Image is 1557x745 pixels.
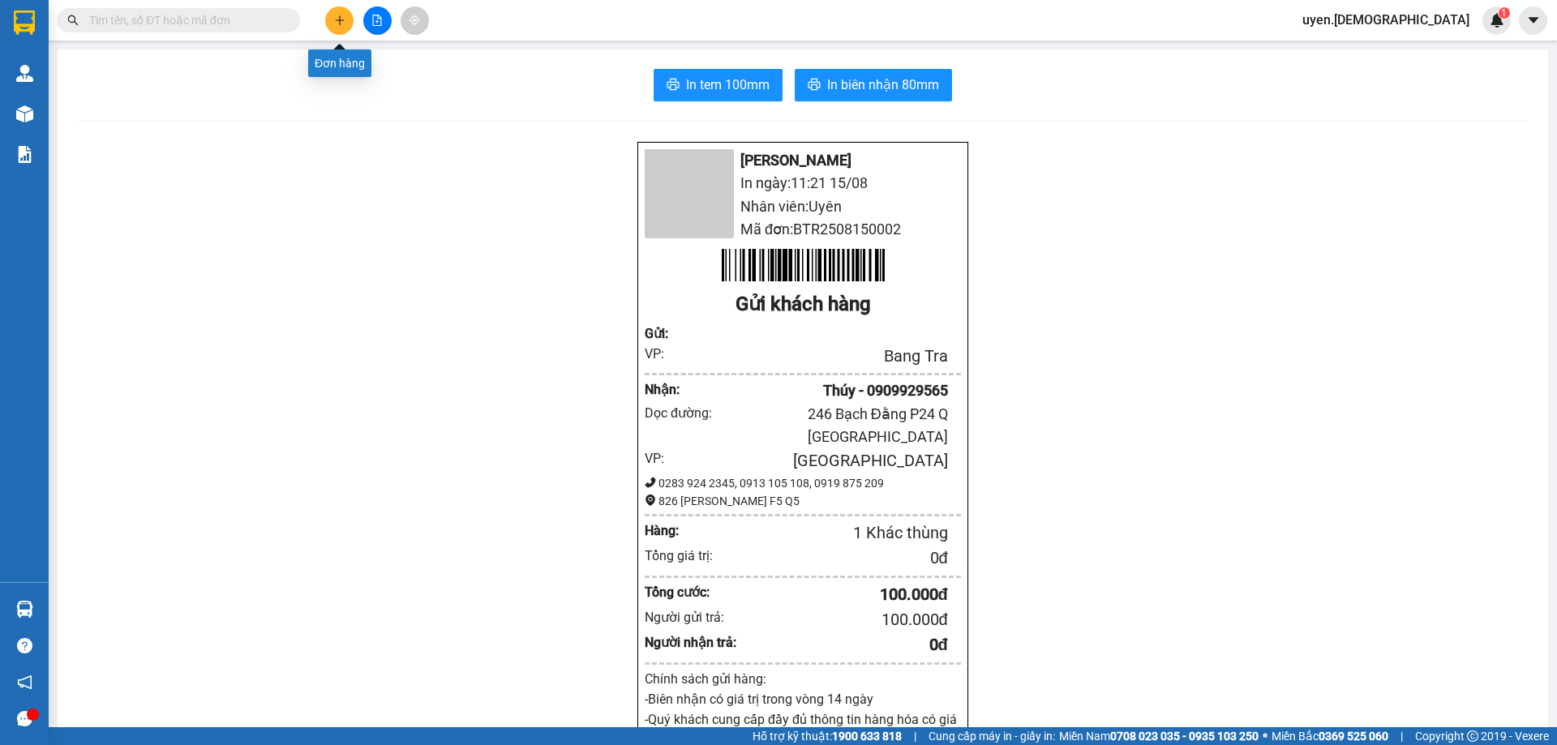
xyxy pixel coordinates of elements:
[684,379,948,402] div: Thúy - 0909929565
[795,69,952,101] button: printerIn biên nhận 80mm
[16,65,33,82] img: warehouse-icon
[363,6,392,35] button: file-add
[914,727,916,745] span: |
[17,711,32,726] span: message
[753,727,902,745] span: Hỗ trợ kỹ thuật:
[1289,10,1482,30] span: uyen.[DEMOGRAPHIC_DATA]
[645,403,724,423] div: Dọc đường:
[1319,730,1388,743] strong: 0369 525 060
[325,6,354,35] button: plus
[737,546,948,571] div: 0 đ
[645,195,961,218] li: Nhân viên: Uyên
[155,84,178,101] span: DĐ:
[645,632,737,653] div: Người nhận trả:
[686,75,770,95] span: In tem 100mm
[1519,6,1547,35] button: caret-down
[1400,727,1403,745] span: |
[155,14,390,33] div: [GEOGRAPHIC_DATA]
[1059,727,1259,745] span: Miền Nam
[645,289,961,320] div: Gửi khách hàng
[645,448,684,469] div: VP:
[645,149,961,172] li: [PERSON_NAME]
[654,69,783,101] button: printerIn tem 100mm
[724,403,948,449] div: 246 Bạch Đằng P24 Q [GEOGRAPHIC_DATA]
[1272,727,1388,745] span: Miền Bắc
[1263,733,1267,739] span: ⚪️
[308,49,371,77] div: Đơn hàng
[155,15,194,32] span: Nhận:
[14,11,35,35] img: logo-vxr
[737,632,948,657] div: 0 đ
[737,582,948,607] div: 100.000 đ
[645,477,656,488] span: phone
[645,520,710,541] div: Hàng:
[16,105,33,122] img: warehouse-icon
[155,33,390,53] div: Thúy
[334,15,345,26] span: plus
[1490,13,1504,28] img: icon-new-feature
[14,14,144,33] div: Bang Tra
[808,78,821,93] span: printer
[17,674,32,690] span: notification
[16,146,33,163] img: solution-icon
[371,15,383,26] span: file-add
[645,492,961,510] div: 826 [PERSON_NAME] F5 Q5
[645,669,961,689] div: Chính sách gửi hàng:
[737,607,948,632] div: 100.000 đ
[645,582,737,602] div: Tổng cước:
[67,15,79,26] span: search
[684,344,948,369] div: Bang Tra
[645,495,656,506] span: environment
[645,323,684,344] div: Gửi :
[929,727,1055,745] span: Cung cấp máy in - giấy in:
[832,730,902,743] strong: 1900 633 818
[1526,13,1541,28] span: caret-down
[645,689,961,709] p: -Biên nhận có giá trị trong vòng 14 ngày
[155,75,390,161] span: 246 Bạch Đằng P24 Q [GEOGRAPHIC_DATA]
[409,15,420,26] span: aim
[710,520,948,546] div: 1 Khác thùng
[155,53,390,75] div: 0909929565
[645,172,961,195] li: In ngày: 11:21 15/08
[645,379,684,400] div: Nhận :
[401,6,429,35] button: aim
[1499,7,1510,19] sup: 1
[645,546,737,566] div: Tổng giá trị:
[645,218,961,241] li: Mã đơn: BTR2508150002
[645,607,737,627] div: Người gửi trả:
[667,78,680,93] span: printer
[645,474,961,492] div: 0283 924 2345, 0913 105 108, 0919 875 209
[827,75,939,95] span: In biên nhận 80mm
[17,638,32,653] span: question-circle
[89,11,281,29] input: Tìm tên, số ĐT hoặc mã đơn
[1110,730,1259,743] strong: 0708 023 035 - 0935 103 250
[1467,730,1478,742] span: copyright
[14,15,39,32] span: Gửi:
[1501,7,1507,19] span: 1
[645,344,684,364] div: VP:
[16,601,33,618] img: warehouse-icon
[684,448,948,473] div: [GEOGRAPHIC_DATA]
